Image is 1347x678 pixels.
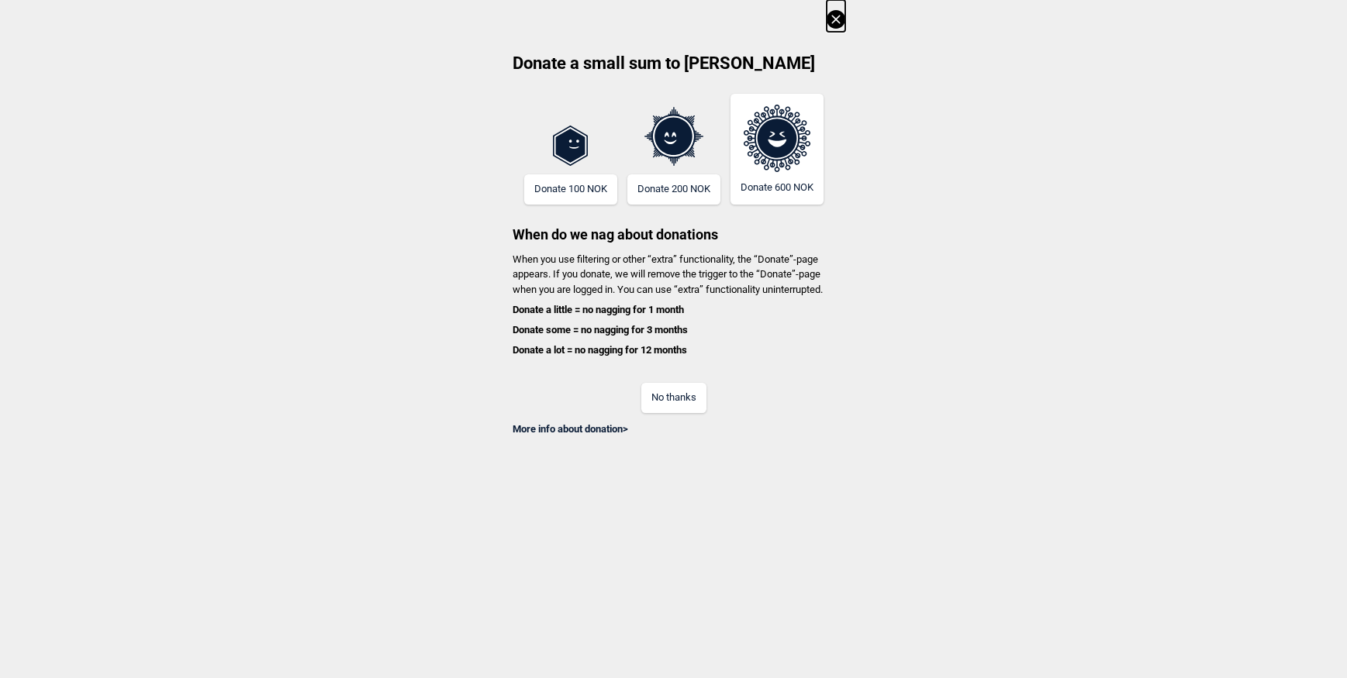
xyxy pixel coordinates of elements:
[524,174,617,205] button: Donate 100 NOK
[503,52,845,86] h2: Donate a small sum to [PERSON_NAME]
[730,94,824,205] button: Donate 600 NOK
[513,344,687,356] b: Donate a lot = no nagging for 12 months
[513,324,688,336] b: Donate some = no nagging for 3 months
[503,205,845,244] h3: When do we nag about donations
[513,423,628,435] a: More info about donation>
[627,174,720,205] button: Donate 200 NOK
[513,304,684,315] b: Donate a little = no nagging for 1 month
[503,252,845,358] p: When you use filtering or other “extra” functionality, the “Donate”-page appears. If you donate, ...
[641,383,706,413] button: No thanks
